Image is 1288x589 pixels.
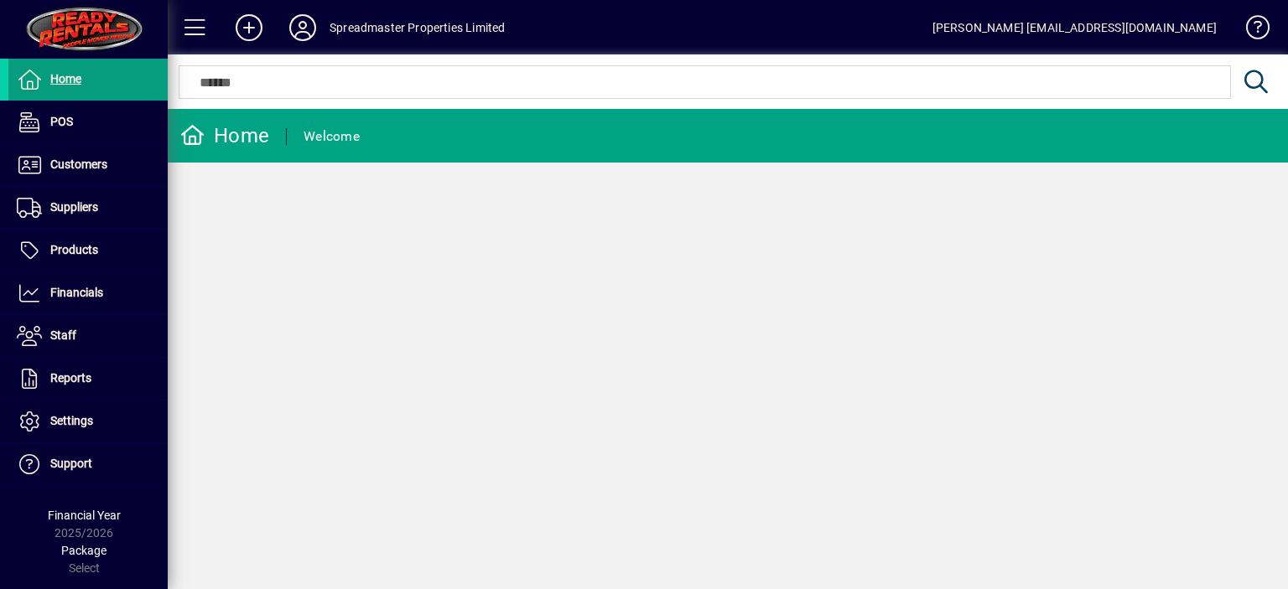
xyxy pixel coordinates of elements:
span: Home [50,72,81,85]
button: Profile [276,13,330,43]
span: Reports [50,371,91,385]
span: POS [50,115,73,128]
a: Settings [8,400,168,442]
a: Knowledge Base [1233,3,1267,58]
span: Financial Year [48,509,121,522]
span: Financials [50,286,103,299]
div: Home [180,122,269,149]
span: Support [50,457,92,470]
a: Support [8,443,168,485]
span: Package [61,544,106,557]
div: Spreadmaster Properties Limited [330,14,505,41]
div: [PERSON_NAME] [EMAIL_ADDRESS][DOMAIN_NAME] [932,14,1217,41]
a: Suppliers [8,187,168,229]
span: Suppliers [50,200,98,214]
span: Settings [50,414,93,427]
a: Financials [8,272,168,314]
div: Welcome [304,123,360,150]
a: POS [8,101,168,143]
span: Customers [50,158,107,171]
span: Products [50,243,98,256]
a: Staff [8,315,168,357]
a: Reports [8,358,168,400]
a: Customers [8,144,168,186]
button: Add [222,13,276,43]
span: Staff [50,328,76,342]
a: Products [8,230,168,271]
